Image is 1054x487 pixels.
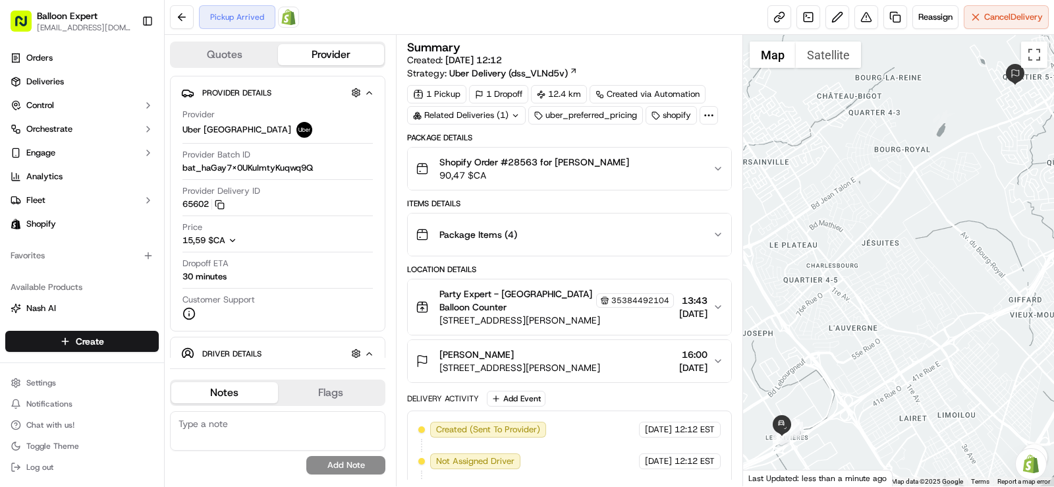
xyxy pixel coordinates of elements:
a: Powered byPylon [93,291,159,301]
span: Price [182,221,202,233]
span: Provider Delivery ID [182,185,260,197]
span: API Documentation [125,259,211,272]
button: Balloon Expert[EMAIL_ADDRESS][DOMAIN_NAME] [5,5,136,37]
span: Analytics [26,171,63,183]
div: 1 Pickup [407,85,466,103]
span: Shopify Order #28563 for [PERSON_NAME] [439,156,629,169]
span: 13:43 [679,294,707,307]
a: Uber Delivery (dss_VLNd5v) [449,67,578,80]
span: Fleet [26,194,45,206]
div: 3 [773,428,790,445]
div: We're available if you need us! [59,139,181,150]
a: Nash AI [11,302,153,314]
button: 65602 [182,198,225,210]
div: Start new chat [59,126,216,139]
a: Orders [5,47,159,69]
button: CancelDelivery [964,5,1049,29]
div: 2 [783,419,800,436]
button: Party Expert - [GEOGRAPHIC_DATA] Balloon Counter35384492104[STREET_ADDRESS][PERSON_NAME]13:43[DATE] [408,279,731,335]
img: Shopify [281,9,296,25]
img: Brigitte Vinadas [13,192,34,213]
span: Knowledge Base [26,259,101,272]
a: Analytics [5,166,159,187]
div: 30 minutes [182,271,227,283]
span: bat_haGay7X0UKuImtyKuqwq9Q [182,162,313,174]
button: Log out [5,458,159,476]
span: Pylon [131,291,159,301]
span: Provider Batch ID [182,149,250,161]
img: 1736555255976-a54dd68f-1ca7-489b-9aae-adbdc363a1c4 [13,126,37,150]
button: Show satellite imagery [796,42,861,68]
span: 15,59 $CA [182,235,225,246]
button: Control [5,95,159,116]
span: Customer Support [182,294,255,306]
button: 15,59 $CA [182,235,298,246]
span: Created (Sent To Provider) [436,424,540,436]
button: See all [204,169,240,185]
p: Welcome 👋 [13,53,240,74]
span: [DATE] 12:12 [445,54,502,66]
a: Report a map error [997,478,1050,485]
span: [DATE] [679,361,707,374]
span: Nash AI [26,302,56,314]
span: Log out [26,462,53,473]
button: Package Items (4) [408,214,731,256]
button: Provider Details [181,82,374,103]
span: Deliveries [26,76,64,88]
span: Notifications [26,399,72,409]
button: [PERSON_NAME][STREET_ADDRESS][PERSON_NAME]16:00[DATE] [408,340,731,382]
div: Location Details [407,264,732,275]
span: Dropoff ETA [182,258,229,270]
button: Add Event [487,391,545,407]
a: Created via Automation [590,85,706,103]
span: Uber Delivery (dss_VLNd5v) [449,67,568,80]
div: 1 [786,422,803,439]
a: 💻API Documentation [106,254,217,277]
button: [EMAIL_ADDRESS][DOMAIN_NAME] [37,22,131,33]
span: [STREET_ADDRESS][PERSON_NAME] [439,314,674,327]
span: Engage [26,147,55,159]
span: Orders [26,52,53,64]
span: Balloon Expert [37,9,97,22]
span: Orchestrate [26,123,72,135]
img: 1736555255976-a54dd68f-1ca7-489b-9aae-adbdc363a1c4 [26,205,37,215]
button: Provider [278,44,385,65]
button: Notes [171,382,278,403]
img: Google [746,469,790,486]
span: Created: [407,53,502,67]
button: Fleet [5,190,159,211]
span: 16:00 [679,348,707,361]
button: Shopify Order #28563 for [PERSON_NAME]90,47 $CA [408,148,731,190]
span: • [109,204,114,215]
div: 1 Dropoff [469,85,528,103]
span: Provider [182,109,215,121]
a: Shopify [5,214,159,235]
span: Reassign [918,11,953,23]
button: Engage [5,142,159,163]
button: Reassign [912,5,958,29]
div: Delivery Activity [407,393,479,404]
div: 12.4 km [531,85,587,103]
div: Related Deliveries (1) [407,106,526,125]
div: Strategy: [407,67,578,80]
span: Control [26,100,54,111]
div: Package Details [407,132,732,143]
img: 8016278978528_b943e370aa5ada12b00a_72.png [28,126,51,150]
button: Toggle fullscreen view [1021,42,1047,68]
button: Nash AI [5,298,159,319]
span: 12:12 EST [675,424,715,436]
button: Flags [278,382,385,403]
div: Items Details [407,198,732,209]
span: [DATE] [645,455,672,467]
div: uber_preferred_pricing [528,106,643,125]
a: Shopify [278,7,299,28]
span: Cancel Delivery [984,11,1043,23]
span: [DATE] [679,307,707,320]
a: 📗Knowledge Base [8,254,106,277]
button: Orchestrate [5,119,159,140]
img: Nash [13,13,40,40]
span: Chat with us! [26,420,74,430]
button: Show street map [750,42,796,68]
button: Map camera controls [1021,444,1047,471]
